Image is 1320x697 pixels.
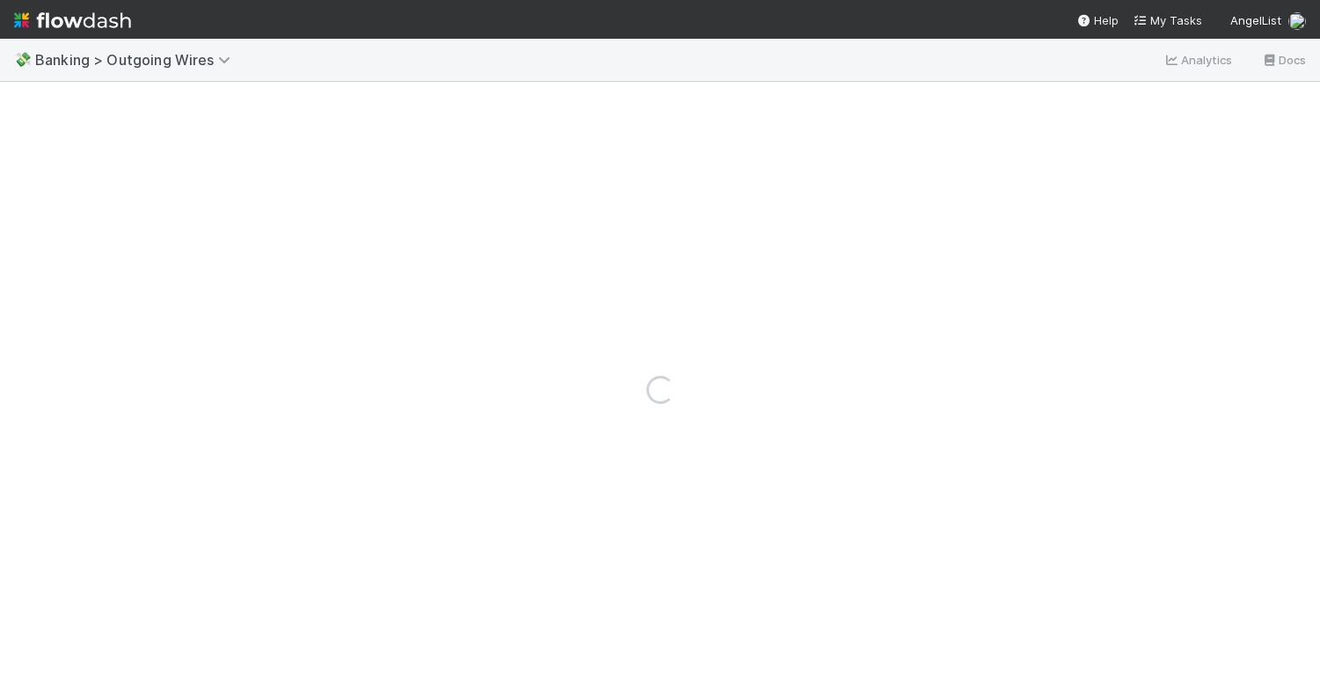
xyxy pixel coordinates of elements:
span: Banking > Outgoing Wires [35,51,239,69]
img: logo-inverted-e16ddd16eac7371096b0.svg [14,5,131,35]
div: Help [1076,11,1119,29]
a: Docs [1261,49,1306,70]
a: Analytics [1163,49,1233,70]
span: 💸 [14,52,32,67]
span: My Tasks [1133,13,1202,27]
a: My Tasks [1133,11,1202,29]
img: avatar_c545aa83-7101-4841-8775-afeaaa9cc762.png [1288,12,1306,30]
span: AngelList [1230,13,1281,27]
